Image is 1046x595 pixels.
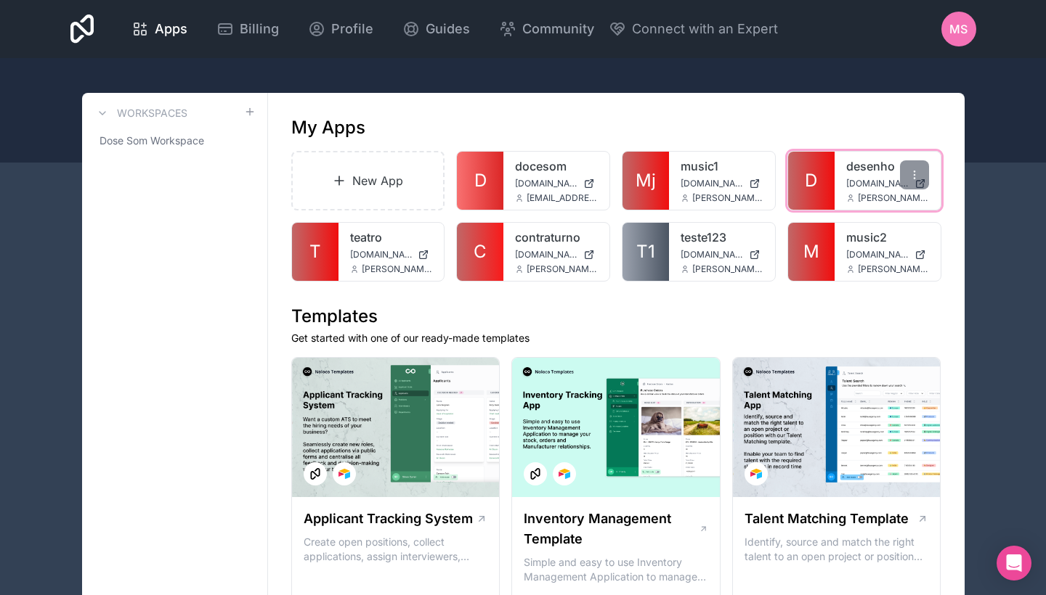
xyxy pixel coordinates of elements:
[457,223,503,281] a: C
[350,249,433,260] a: [DOMAIN_NAME]
[803,240,819,263] span: M
[100,134,204,148] span: Dose Som Workspace
[350,249,413,260] span: [DOMAIN_NAME]
[515,249,577,260] span: [DOMAIN_NAME]
[474,240,487,263] span: C
[117,106,187,120] h3: Workspaces
[681,249,743,260] span: [DOMAIN_NAME]
[304,535,488,564] p: Create open positions, collect applications, assign interviewers, centralise candidate feedback a...
[846,249,909,260] span: [DOMAIN_NAME]
[240,19,279,39] span: Billing
[515,178,577,189] span: [DOMAIN_NAME]
[997,546,1031,580] div: Open Intercom Messenger
[750,468,762,480] img: Airtable Logo
[524,509,698,549] h1: Inventory Management Template
[692,263,763,275] span: [PERSON_NAME][EMAIL_ADDRESS][DOMAIN_NAME]
[745,509,909,529] h1: Talent Matching Template
[522,19,594,39] span: Community
[623,152,669,210] a: Mj
[559,468,570,480] img: Airtable Logo
[632,19,778,39] span: Connect with an Expert
[623,223,669,281] a: T1
[292,223,338,281] a: T
[846,178,909,189] span: [DOMAIN_NAME]
[692,192,763,204] span: [PERSON_NAME][EMAIL_ADDRESS][DOMAIN_NAME]
[681,157,763,175] a: music1
[391,13,482,45] a: Guides
[681,249,763,260] a: [DOMAIN_NAME]
[515,157,598,175] a: docesom
[846,229,929,246] a: music2
[291,305,941,328] h1: Templates
[331,19,373,39] span: Profile
[788,152,835,210] a: D
[846,249,929,260] a: [DOMAIN_NAME]
[858,263,929,275] span: [PERSON_NAME][EMAIL_ADDRESS][DOMAIN_NAME]
[426,19,470,39] span: Guides
[681,178,743,189] span: [DOMAIN_NAME]
[362,263,433,275] span: [PERSON_NAME][EMAIL_ADDRESS][DOMAIN_NAME]
[858,192,929,204] span: [PERSON_NAME][EMAIL_ADDRESS][DOMAIN_NAME]
[94,104,187,122] a: Workspaces
[291,116,365,139] h1: My Apps
[636,240,655,263] span: T1
[515,249,598,260] a: [DOMAIN_NAME]
[94,128,256,154] a: Dose Som Workspace
[291,331,941,345] p: Get started with one of our ready-made templates
[338,468,350,480] img: Airtable Logo
[636,169,656,192] span: Mj
[309,240,321,263] span: T
[487,13,606,45] a: Community
[304,509,473,529] h1: Applicant Tracking System
[457,152,503,210] a: D
[846,157,929,175] a: desenho
[155,19,187,39] span: Apps
[291,151,445,210] a: New App
[681,229,763,246] a: teste123
[515,229,598,246] a: contraturno
[205,13,291,45] a: Billing
[350,229,433,246] a: teatro
[296,13,385,45] a: Profile
[120,13,199,45] a: Apps
[527,192,598,204] span: [EMAIL_ADDRESS][DOMAIN_NAME]
[515,178,598,189] a: [DOMAIN_NAME]
[527,263,598,275] span: [PERSON_NAME][EMAIL_ADDRESS][DOMAIN_NAME]
[524,555,708,584] p: Simple and easy to use Inventory Management Application to manage your stock, orders and Manufact...
[949,20,968,38] span: MS
[805,169,817,192] span: D
[745,535,929,564] p: Identify, source and match the right talent to an open project or position with our Talent Matchi...
[788,223,835,281] a: M
[609,19,778,39] button: Connect with an Expert
[846,178,929,189] a: [DOMAIN_NAME]
[681,178,763,189] a: [DOMAIN_NAME]
[474,169,487,192] span: D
